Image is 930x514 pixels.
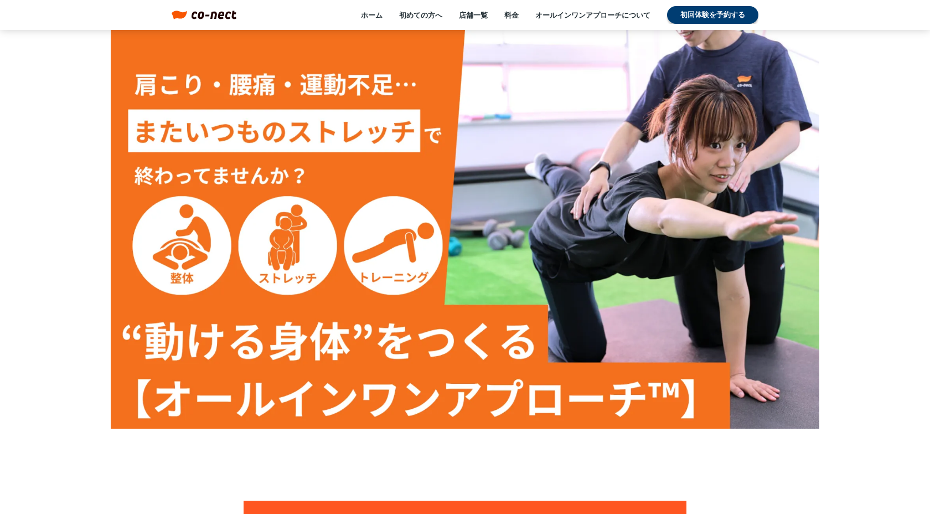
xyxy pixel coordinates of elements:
[667,6,758,24] a: 初回体験を予約する
[399,10,442,20] a: 初めての方へ
[535,10,650,20] a: オールインワンアプローチについて
[504,10,519,20] a: 料金
[361,10,383,20] a: ホーム
[459,10,488,20] a: 店舗一覧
